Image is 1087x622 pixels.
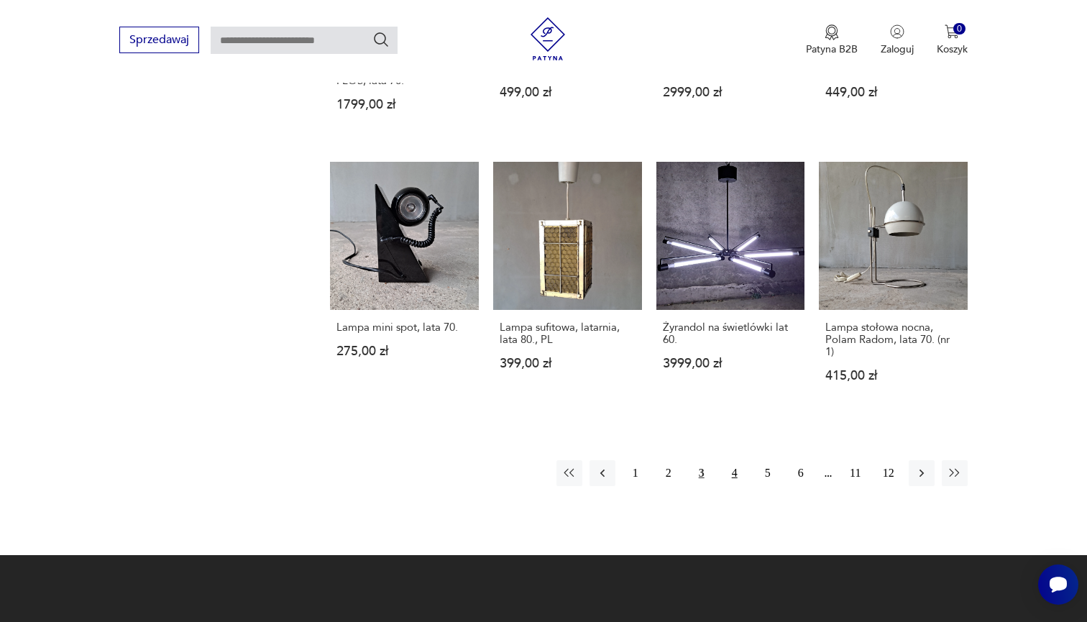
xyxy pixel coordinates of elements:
[663,357,799,370] p: 3999,00 zł
[500,86,636,99] p: 499,00 zł
[336,99,472,111] p: 1799,00 zł
[336,345,472,357] p: 275,00 zł
[372,31,390,48] button: Szukaj
[755,460,781,486] button: 5
[806,24,858,56] button: Patyna B2B
[722,460,748,486] button: 4
[656,460,682,486] button: 2
[663,86,799,99] p: 2999,00 zł
[890,24,904,39] img: Ikonka użytkownika
[819,162,968,411] a: Lampa stołowa nocna, Polam Radom, lata 70. (nr 1)Lampa stołowa nocna, Polam Radom, lata 70. (nr 1...
[953,23,966,35] div: 0
[119,27,199,53] button: Sprzedawaj
[843,460,868,486] button: 11
[656,162,805,411] a: Żyrandol na świetlówki lat 60.Żyrandol na świetlówki lat 60.3999,00 zł
[806,42,858,56] p: Patyna B2B
[881,24,914,56] button: Zaloguj
[493,162,642,411] a: Lampa sufitowa, latarnia, lata 80., PLLampa sufitowa, latarnia, lata 80., PL399,00 zł
[330,162,479,411] a: Lampa mini spot, lata 70.Lampa mini spot, lata 70.275,00 zł
[788,460,814,486] button: 6
[937,24,968,56] button: 0Koszyk
[825,321,961,358] h3: Lampa stołowa nocna, Polam Radom, lata 70. (nr 1)
[825,24,839,40] img: Ikona medalu
[881,42,914,56] p: Zaloguj
[663,321,799,346] h3: Żyrandol na świetlówki lat 60.
[937,42,968,56] p: Koszyk
[806,24,858,56] a: Ikona medaluPatyna B2B
[500,321,636,346] h3: Lampa sufitowa, latarnia, lata 80., PL
[526,17,569,60] img: Patyna - sklep z meblami i dekoracjami vintage
[336,50,472,87] h3: Lampa podłogowa, stołowa Noce [PERSON_NAME] FLOS, lata 70.
[945,24,959,39] img: Ikona koszyka
[1038,564,1078,605] iframe: Smartsupp widget button
[825,86,961,99] p: 449,00 zł
[336,321,472,334] h3: Lampa mini spot, lata 70.
[689,460,715,486] button: 3
[119,36,199,46] a: Sprzedawaj
[825,370,961,382] p: 415,00 zł
[500,357,636,370] p: 399,00 zł
[876,460,902,486] button: 12
[623,460,648,486] button: 1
